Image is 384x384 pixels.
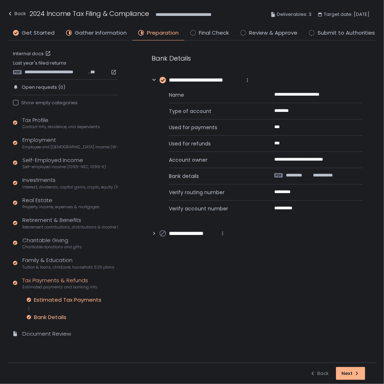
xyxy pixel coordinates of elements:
span: Property income, expenses & mortgages [22,204,100,210]
span: Final Check [199,29,229,37]
span: Target date: [DATE] [324,10,370,19]
span: Retirement contributions, distributions & income (1099-R, 5498) [22,224,118,230]
span: Gather Information [75,29,127,37]
span: Verify routing number [169,189,257,196]
button: Next [336,367,365,380]
div: Back [310,370,329,377]
span: Name [169,91,257,99]
span: Deliverables: 3 [277,10,311,19]
div: Bank Details [34,314,66,321]
div: Next [341,370,360,377]
div: Family & Education [22,256,114,270]
span: Open requests (0) [22,84,65,91]
span: Get Started [22,29,54,37]
span: Bank details [169,173,257,180]
span: Preparation [147,29,179,37]
div: Tax Payments & Refunds [22,276,97,290]
span: Charitable donations and gifts [22,244,82,250]
div: Charitable Giving [22,236,82,250]
span: Submit to Authorities [318,29,375,37]
span: Verify account number [169,205,257,212]
span: Review & Approve [249,29,297,37]
span: Employee and [DEMOGRAPHIC_DATA] income (W-2s) [22,144,118,150]
h1: 2024 Income Tax Filing & Compliance [30,9,149,18]
span: Estimated payments and banking info [22,284,97,290]
div: Retirement & Benefits [22,216,118,230]
div: Bank Details [152,53,362,63]
div: Investments [22,176,118,190]
a: Internal docs [13,51,52,57]
button: Back [310,367,329,380]
span: Used for payments [169,124,257,131]
span: Type of account [169,108,257,115]
div: Tax Profile [22,116,100,130]
div: Document Review [22,330,71,338]
span: Used for refunds [169,140,257,147]
div: Back [7,9,26,18]
button: Back [7,9,26,21]
div: Estimated Tax Payments [34,296,101,304]
div: Real Estate [22,196,100,210]
span: Interest, dividends, capital gains, crypto, equity (1099s, K-1s) [22,184,118,190]
span: Account owner [169,156,257,163]
div: Self-Employed Income [22,156,106,170]
div: Last year's filed returns [13,60,118,75]
span: Self-employed income (1099-NEC, 1099-K) [22,164,106,170]
span: Contact info, residence, and dependents [22,124,100,130]
span: Tuition & loans, childcare, household, 529 plans [22,265,114,270]
div: Employment [22,136,118,150]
